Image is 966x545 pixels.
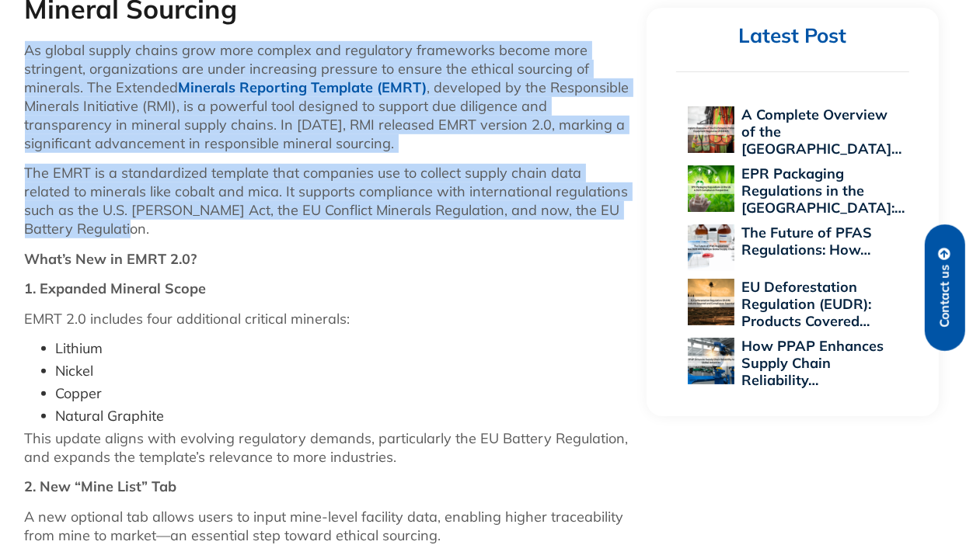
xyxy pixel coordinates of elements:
strong: What’s New in EMRT 2.0? [25,250,197,268]
img: EPR Packaging Regulations in the US: A 2025 Compliance Perspective [688,165,734,212]
p: This update aligns with evolving regulatory demands, particularly the EU Battery Regulation, and ... [25,429,631,467]
img: The Future of PFAS Regulations: How 2025 Will Reshape Global Supply Chains [688,224,734,271]
a: A Complete Overview of the [GEOGRAPHIC_DATA]… [742,106,902,158]
li: Nickel [56,362,631,380]
img: How PPAP Enhances Supply Chain Reliability Across Global Industries [688,338,734,384]
p: EMRT 2.0 includes four additional critical minerals: [25,310,631,328]
strong: 1. Expanded Mineral Scope [25,279,207,297]
a: Minerals Reporting Template (EMRT) [179,78,427,96]
li: Lithium [56,339,631,358]
a: The Future of PFAS Regulations: How… [742,224,873,259]
p: A new optional tab allows users to input mine-level facility data, enabling higher traceability f... [25,508,631,545]
h2: Latest Post [676,23,909,49]
li: Natural Graphite [56,407,631,425]
strong: 2. New “Mine List” Tab [25,477,177,495]
p: The EMRT is a standardized template that companies use to collect supply chain data related to mi... [25,164,631,238]
img: A Complete Overview of the EU Personal Protective Equipment Regulation 2016/425 [688,106,734,153]
img: EU Deforestation Regulation (EUDR): Products Covered and Compliance Essentials [688,279,734,325]
li: Copper [56,384,631,403]
a: EPR Packaging Regulations in the [GEOGRAPHIC_DATA]:… [742,165,905,217]
a: Contact us [925,224,965,351]
p: As global supply chains grow more complex and regulatory frameworks become more stringent, organi... [25,41,631,153]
